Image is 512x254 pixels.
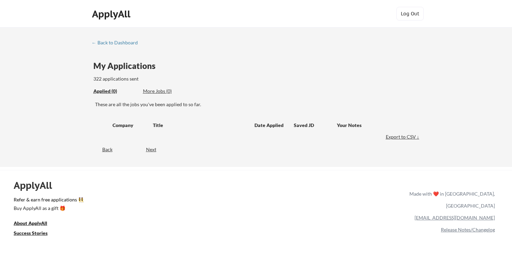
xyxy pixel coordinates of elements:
div: ApplyAll [92,8,132,20]
a: Release Notes/Changelog [441,227,495,232]
div: Back [92,146,113,153]
a: Refer & earn free applications 👯‍♀️ [14,197,266,204]
div: Made with ❤️ in [GEOGRAPHIC_DATA], [GEOGRAPHIC_DATA] [407,188,495,212]
div: Company [113,122,147,129]
div: Export to CSV ↓ [386,133,421,140]
div: My Applications [93,62,161,70]
div: Applied (0) [93,88,138,95]
u: Success Stories [14,230,48,236]
div: Buy ApplyAll as a gift 🎁 [14,206,82,211]
a: About ApplyAll [14,220,57,228]
div: ← Back to Dashboard [92,40,143,45]
div: ApplyAll [14,180,60,191]
div: Title [153,122,248,129]
a: Buy ApplyAll as a gift 🎁 [14,204,82,213]
div: Date Applied [254,122,285,129]
div: These are all the jobs you've been applied to so far. [95,101,421,108]
div: These are all the jobs you've been applied to so far. [93,88,138,95]
a: ← Back to Dashboard [92,40,143,47]
div: More Jobs (0) [143,88,193,95]
button: Log Out [396,7,424,20]
div: Next [146,146,164,153]
u: About ApplyAll [14,220,47,226]
a: Success Stories [14,229,57,238]
div: These are job applications we think you'd be a good fit for, but couldn't apply you to automatica... [143,88,193,95]
div: Saved JD [294,119,337,131]
a: [EMAIL_ADDRESS][DOMAIN_NAME] [415,215,495,221]
div: Your Notes [337,122,415,129]
div: 322 applications sent [93,75,226,82]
